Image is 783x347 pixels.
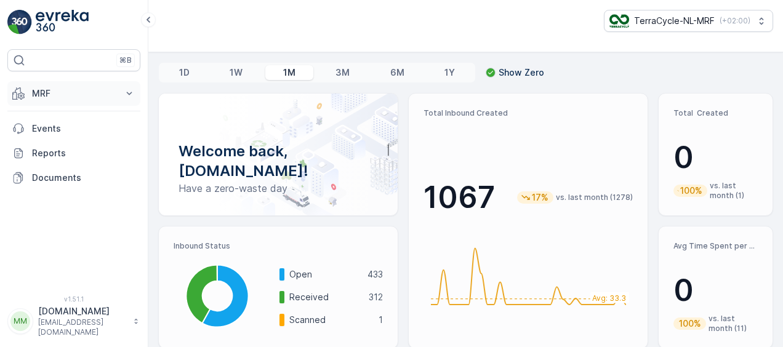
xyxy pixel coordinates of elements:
[390,66,404,79] p: 6M
[609,14,629,28] img: TC_v739CUj.png
[710,181,758,201] p: vs. last month (1)
[634,15,715,27] p: TerraCycle-NL-MRF
[7,81,140,106] button: MRF
[367,268,383,281] p: 433
[32,122,135,135] p: Events
[7,166,140,190] a: Documents
[36,10,89,34] img: logo_light-DOdMpM7g.png
[678,317,702,330] p: 100%
[38,317,127,337] p: [EMAIL_ADDRESS][DOMAIN_NAME]
[7,141,140,166] a: Reports
[7,295,140,303] span: v 1.51.1
[289,268,359,281] p: Open
[38,305,127,317] p: [DOMAIN_NAME]
[673,241,758,251] p: Avg Time Spent per Process (hr)
[379,314,383,326] p: 1
[720,16,750,26] p: ( +02:00 )
[531,191,550,204] p: 17%
[444,66,455,79] p: 1Y
[335,66,350,79] p: 3M
[673,139,758,176] p: 0
[673,272,758,309] p: 0
[7,116,140,141] a: Events
[179,142,378,181] p: Welcome back, [DOMAIN_NAME]!
[179,66,190,79] p: 1D
[119,55,132,65] p: ⌘B
[174,241,383,251] p: Inbound Status
[289,314,371,326] p: Scanned
[7,305,140,337] button: MM[DOMAIN_NAME][EMAIL_ADDRESS][DOMAIN_NAME]
[604,10,773,32] button: TerraCycle-NL-MRF(+02:00)
[673,108,758,118] p: Total Created
[424,108,633,118] p: Total Inbound Created
[230,66,243,79] p: 1W
[369,291,383,303] p: 312
[32,172,135,184] p: Documents
[709,314,758,333] p: vs. last month (11)
[32,147,135,159] p: Reports
[283,66,295,79] p: 1M
[289,291,361,303] p: Received
[32,87,116,100] p: MRF
[679,185,704,197] p: 100%
[556,193,633,202] p: vs. last month (1278)
[499,66,544,79] p: Show Zero
[424,179,495,216] p: 1067
[7,10,32,34] img: logo
[179,181,378,196] p: Have a zero-waste day
[10,311,30,331] div: MM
